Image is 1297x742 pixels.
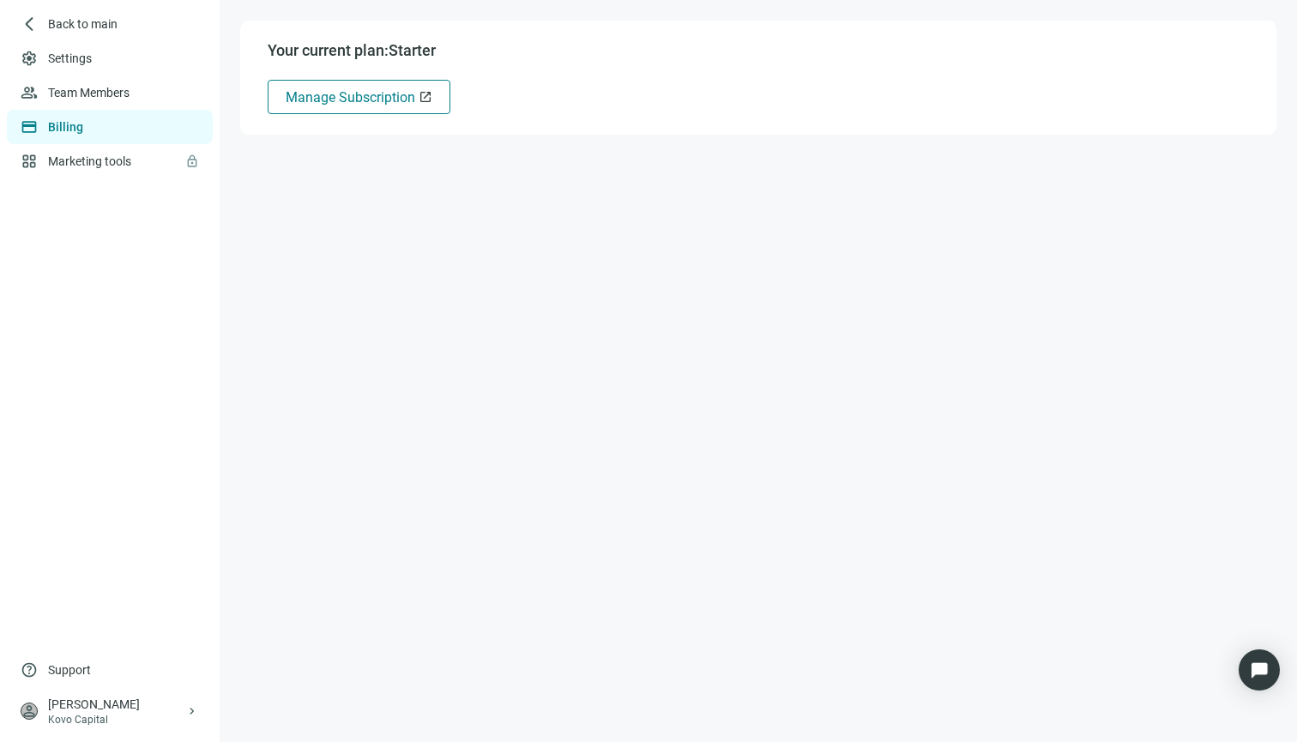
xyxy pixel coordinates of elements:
[286,89,415,106] span: Manage Subscription
[185,704,199,718] span: keyboard_arrow_right
[1239,649,1280,691] div: Open Intercom Messenger
[185,154,199,168] span: lock
[48,696,185,713] div: [PERSON_NAME]
[268,41,1249,59] p: Your current plan: Starter
[21,661,38,679] span: help
[21,15,38,33] span: arrow_back_ios_new
[48,86,130,100] a: Team Members
[48,713,185,727] div: Kovo Capital
[48,120,83,134] a: Billing
[21,703,38,720] span: person
[48,51,92,65] a: Settings
[48,661,91,679] span: Support
[419,90,432,104] span: open_in_new
[268,80,450,114] button: Manage Subscriptionopen_in_new
[48,15,118,33] span: Back to main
